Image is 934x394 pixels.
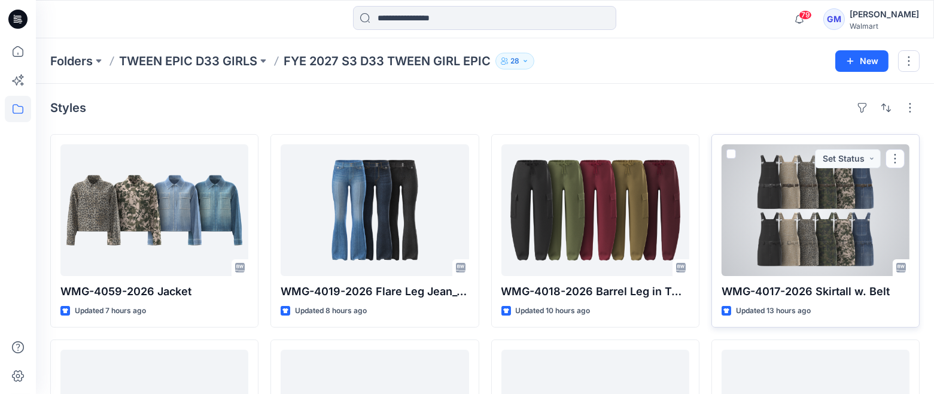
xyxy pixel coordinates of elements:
[722,283,909,300] p: WMG-4017-2026 Skirtall w. Belt
[501,283,689,300] p: WMG-4018-2026 Barrel Leg in Twill_Opt 2
[501,144,689,276] a: WMG-4018-2026 Barrel Leg in Twill_Opt 2
[295,305,367,317] p: Updated 8 hours ago
[50,101,86,115] h4: Styles
[850,7,919,22] div: [PERSON_NAME]
[510,54,519,68] p: 28
[60,144,248,276] a: WMG-4059-2026 Jacket
[736,305,811,317] p: Updated 13 hours ago
[281,144,468,276] a: WMG-4019-2026 Flare Leg Jean_Opt2
[722,144,909,276] a: WMG-4017-2026 Skirtall w. Belt
[799,10,812,20] span: 79
[119,53,257,69] a: TWEEN EPIC D33 GIRLS
[850,22,919,31] div: Walmart
[823,8,845,30] div: GM
[516,305,591,317] p: Updated 10 hours ago
[50,53,93,69] a: Folders
[284,53,491,69] p: FYE 2027 S3 D33 TWEEN GIRL EPIC
[281,283,468,300] p: WMG-4019-2026 Flare Leg Jean_Opt2
[835,50,889,72] button: New
[60,283,248,300] p: WMG-4059-2026 Jacket
[495,53,534,69] button: 28
[75,305,146,317] p: Updated 7 hours ago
